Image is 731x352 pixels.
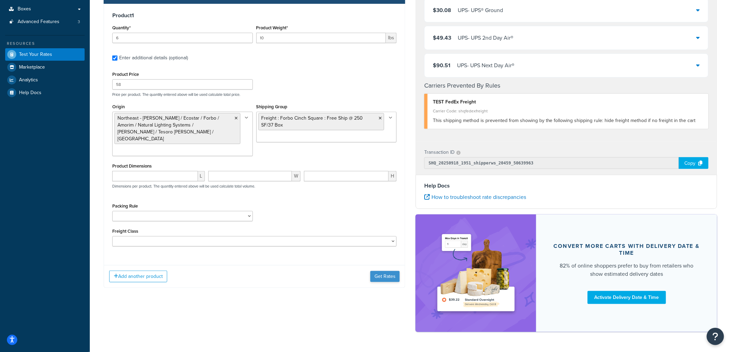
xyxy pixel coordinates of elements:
div: TEST FedEx Freight [433,97,703,107]
button: Add another product [109,271,167,282]
label: Origin [112,104,125,109]
div: Carrier Code: shqfedexfreight [433,106,703,116]
span: Boxes [18,6,31,12]
span: Help Docs [19,90,41,96]
li: Advanced Features [5,16,85,28]
a: Marketplace [5,61,85,73]
span: Analytics [19,77,38,83]
label: Product Dimensions [112,163,152,169]
label: Packing Rule [112,203,138,209]
span: W [292,171,301,181]
a: Analytics [5,74,85,86]
span: L [198,171,205,181]
a: Advanced Features3 [5,16,85,28]
span: Freight : Forbo Cinch Square : Free Ship @ 250 SF/37 Box [262,114,363,129]
span: Advanced Features [18,19,59,25]
a: Test Your Rates [5,48,85,61]
h4: Carriers Prevented By Rules [424,81,709,90]
span: $49.43 [433,34,451,42]
div: Resources [5,41,85,47]
div: UPS - UPS Next Day Air® [457,61,514,70]
a: Boxes [5,3,85,16]
label: Shipping Group [256,104,288,109]
div: UPS - UPS 2nd Day Air® [458,33,513,43]
input: Enter additional details (optional) [112,56,117,61]
span: lbs [386,33,397,43]
label: Freight Class [112,229,138,234]
h3: Product 1 [112,12,397,19]
label: Product Weight* [256,25,288,30]
button: Open Resource Center [707,328,724,345]
input: 0 [112,33,253,43]
p: Price per product. The quantity entered above will be used calculate total price. [111,92,398,97]
div: Convert more carts with delivery date & time [553,243,701,257]
p: Transaction ID [424,148,455,157]
a: How to troubleshoot rate discrepancies [424,193,526,201]
div: Enter additional details (optional) [119,53,188,63]
div: Copy [679,157,709,169]
span: 3 [78,19,80,25]
span: H [389,171,397,181]
span: Test Your Rates [19,52,52,58]
span: This shipping method is prevented from showing by the following shipping rule: hide freight metho... [433,117,696,124]
span: $90.51 [433,61,450,69]
a: Help Docs [5,87,85,99]
div: 82% of online shoppers prefer to buy from retailers who show estimated delivery dates [553,262,701,278]
div: UPS - UPS® Ground [458,6,503,15]
span: Marketplace [19,64,45,70]
p: Dimensions per product. The quantity entered above will be used calculate total volume. [111,184,255,189]
label: Quantity* [112,25,131,30]
label: Product Price [112,72,139,77]
button: Get Rates [370,271,400,282]
h4: Help Docs [424,182,709,190]
span: Northeast - [PERSON_NAME] / Ecostar / Forbo / Amorim / Natural Lighting Systems / [PERSON_NAME] /... [117,114,219,142]
input: 0.00 [256,33,386,43]
a: Activate Delivery Date & Time [588,291,666,304]
img: feature-image-ddt-36eae7f7280da8017bfb280eaccd9c446f90b1fe08728e4019434db127062ab4.png [433,225,519,322]
span: $30.08 [433,6,451,14]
